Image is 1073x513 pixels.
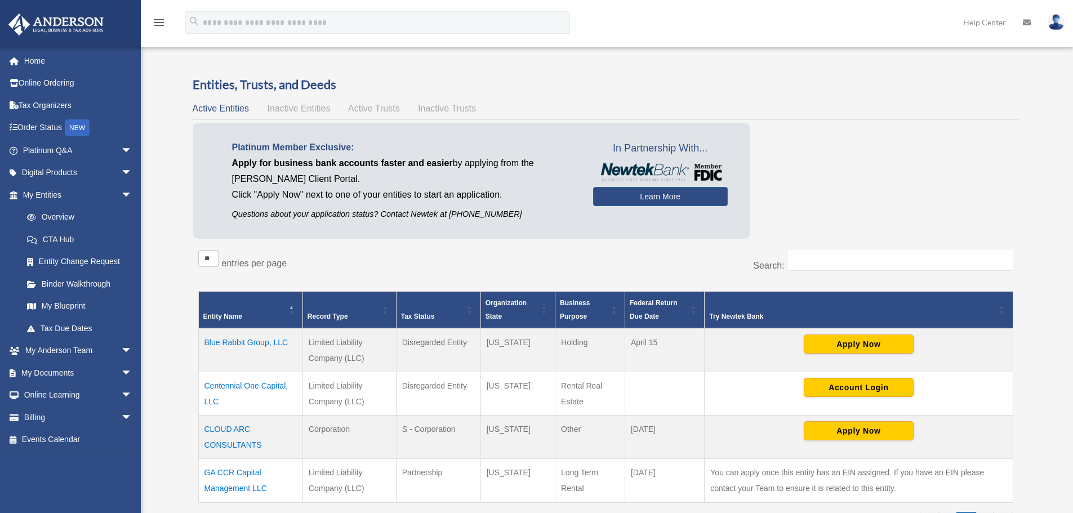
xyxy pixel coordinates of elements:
td: Holding [555,328,625,372]
p: by applying from the [PERSON_NAME] Client Portal. [232,155,576,187]
th: Business Purpose: Activate to sort [555,292,625,329]
span: Inactive Entities [267,104,330,113]
a: CTA Hub [16,228,144,251]
span: Apply for business bank accounts faster and easier [232,158,453,168]
span: arrow_drop_down [121,384,144,407]
th: Entity Name: Activate to invert sorting [198,292,302,329]
td: [US_STATE] [480,416,555,459]
span: Organization State [486,299,527,320]
a: Learn More [593,187,728,206]
td: Limited Liability Company (LLC) [302,459,396,503]
span: Active Trusts [348,104,400,113]
button: Account Login [804,378,914,397]
td: GA CCR Capital Management LLC [198,459,302,503]
a: Tax Organizers [8,94,149,117]
span: Active Entities [193,104,249,113]
span: Business Purpose [560,299,590,320]
label: entries per page [222,258,287,268]
td: Other [555,416,625,459]
td: Rental Real Estate [555,372,625,416]
a: My Blueprint [16,295,144,318]
th: Record Type: Activate to sort [302,292,396,329]
div: Try Newtek Bank [709,310,995,323]
td: [US_STATE] [480,328,555,372]
a: Online Ordering [8,72,149,95]
p: Questions about your application status? Contact Newtek at [PHONE_NUMBER] [232,207,576,221]
i: menu [152,16,166,29]
a: Digital Productsarrow_drop_down [8,162,149,184]
span: arrow_drop_down [121,340,144,363]
img: NewtekBankLogoSM.png [599,163,722,181]
span: arrow_drop_down [121,184,144,207]
a: Entity Change Request [16,251,144,273]
a: Overview [16,206,138,229]
a: Events Calendar [8,429,149,451]
td: [US_STATE] [480,459,555,503]
img: User Pic [1048,14,1065,30]
td: Limited Liability Company (LLC) [302,372,396,416]
td: Limited Liability Company (LLC) [302,328,396,372]
button: Apply Now [804,421,914,440]
span: arrow_drop_down [121,406,144,429]
img: Anderson Advisors Platinum Portal [5,14,107,35]
td: Disregarded Entity [396,328,480,372]
td: Blue Rabbit Group, LLC [198,328,302,372]
th: Tax Status: Activate to sort [396,292,480,329]
td: [DATE] [625,459,704,503]
th: Federal Return Due Date: Activate to sort [625,292,704,329]
td: You can apply once this entity has an EIN assigned. If you have an EIN please contact your Team t... [705,459,1013,503]
a: Platinum Q&Aarrow_drop_down [8,139,149,162]
p: Click "Apply Now" next to one of your entities to start an application. [232,187,576,203]
td: [DATE] [625,416,704,459]
span: Record Type [308,313,348,320]
a: My Anderson Teamarrow_drop_down [8,340,149,362]
a: Online Learningarrow_drop_down [8,384,149,407]
td: Corporation [302,416,396,459]
a: Tax Due Dates [16,317,144,340]
td: Partnership [396,459,480,503]
td: Centennial One Capital, LLC [198,372,302,416]
a: Binder Walkthrough [16,273,144,295]
span: Inactive Trusts [418,104,476,113]
th: Try Newtek Bank : Activate to sort [705,292,1013,329]
td: S - Corporation [396,416,480,459]
p: Platinum Member Exclusive: [232,140,576,155]
a: menu [152,20,166,29]
td: Long Term Rental [555,459,625,503]
i: search [188,15,201,28]
td: Disregarded Entity [396,372,480,416]
a: Billingarrow_drop_down [8,406,149,429]
span: arrow_drop_down [121,139,144,162]
a: Order StatusNEW [8,117,149,140]
th: Organization State: Activate to sort [480,292,555,329]
td: CLOUD ARC CONSULTANTS [198,416,302,459]
div: NEW [65,119,90,136]
span: In Partnership With... [593,140,728,158]
td: [US_STATE] [480,372,555,416]
a: My Documentsarrow_drop_down [8,362,149,384]
td: April 15 [625,328,704,372]
a: My Entitiesarrow_drop_down [8,184,144,206]
span: Entity Name [203,313,242,320]
h3: Entities, Trusts, and Deeds [193,76,1019,93]
label: Search: [753,261,784,270]
span: arrow_drop_down [121,362,144,385]
a: Home [8,50,149,72]
button: Apply Now [804,334,914,354]
a: Account Login [804,382,914,391]
span: arrow_drop_down [121,162,144,185]
span: Tax Status [401,313,435,320]
span: Federal Return Due Date [630,299,678,320]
